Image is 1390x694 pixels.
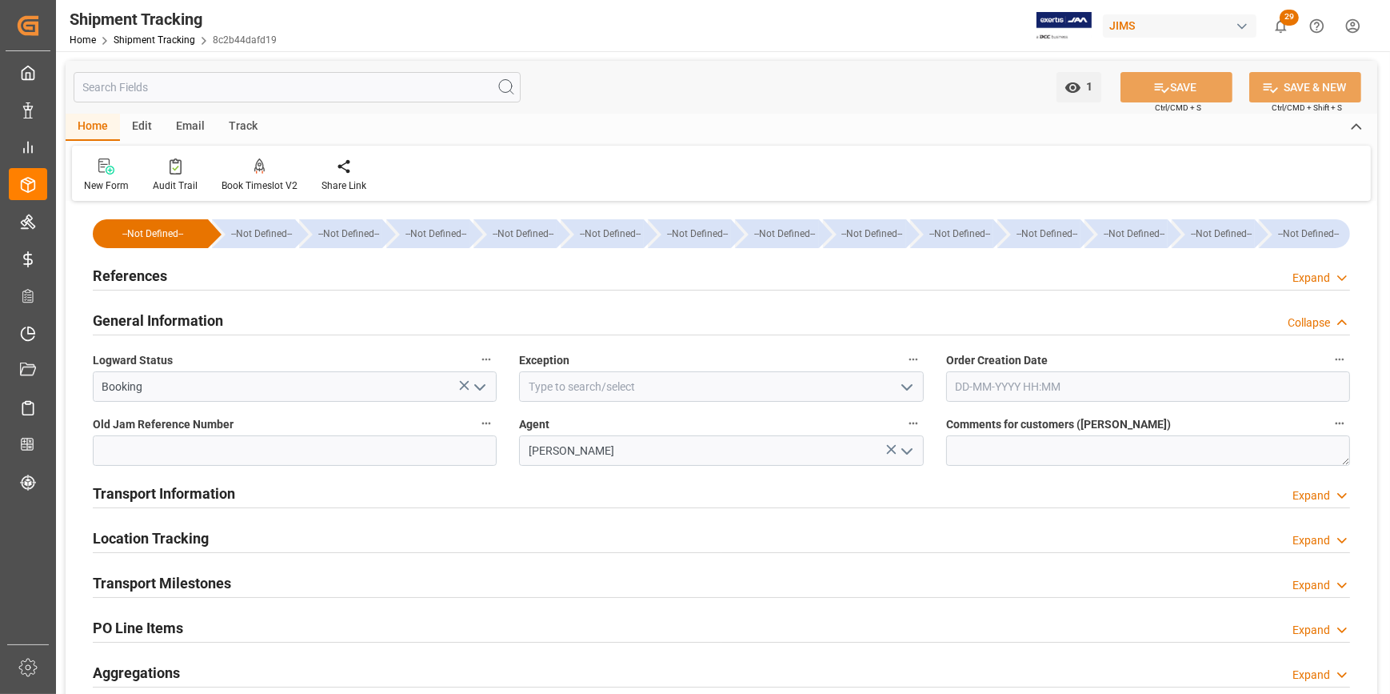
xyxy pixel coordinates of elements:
[519,371,923,402] input: Type to search/select
[1299,8,1335,44] button: Help Center
[1292,532,1330,549] div: Expand
[93,219,208,248] div: --Not Defined--
[1292,622,1330,639] div: Expand
[476,349,497,370] button: Logward Status
[946,371,1350,402] input: DD-MM-YYYY HH:MM
[1120,72,1232,102] button: SAVE
[489,219,557,248] div: --Not Defined--
[93,265,167,287] h2: References
[903,413,924,434] button: Agent
[735,219,818,248] div: --Not Defined--
[93,416,234,433] span: Old Jam Reference Number
[84,179,129,193] div: New Form
[1292,577,1330,594] div: Expand
[222,179,298,193] div: Book Timeslot V2
[577,219,644,248] div: --Not Defined--
[1172,219,1255,248] div: --Not Defined--
[1100,219,1168,248] div: --Not Defined--
[315,219,382,248] div: --Not Defined--
[93,310,223,331] h2: General Information
[322,179,366,193] div: Share Link
[1329,349,1350,370] button: Order Creation Date
[93,662,180,684] h2: Aggregations
[217,114,270,141] div: Track
[467,375,491,399] button: open menu
[476,413,497,434] button: Old Jam Reference Number
[946,416,1171,433] span: Comments for customers ([PERSON_NAME])
[386,219,469,248] div: --Not Defined--
[1056,72,1101,102] button: open menu
[1259,219,1350,248] div: --Not Defined--
[153,179,198,193] div: Audit Trail
[299,219,382,248] div: --Not Defined--
[946,352,1048,369] span: Order Creation Date
[93,528,209,549] h2: Location Tracking
[1292,270,1330,287] div: Expand
[164,114,217,141] div: Email
[893,439,917,463] button: open menu
[1275,219,1342,248] div: --Not Defined--
[903,349,924,370] button: Exception
[228,219,295,248] div: --Not Defined--
[1329,413,1350,434] button: Comments for customers ([PERSON_NAME])
[893,375,917,399] button: open menu
[1249,72,1361,102] button: SAVE & NEW
[109,219,197,248] div: --Not Defined--
[1292,487,1330,504] div: Expand
[114,34,195,46] a: Shipment Tracking
[1037,12,1092,40] img: Exertis%20JAM%20-%20Email%20Logo.jpg_1722504956.jpg
[561,219,644,248] div: --Not Defined--
[648,219,731,248] div: --Not Defined--
[212,219,295,248] div: --Not Defined--
[751,219,818,248] div: --Not Defined--
[473,219,557,248] div: --Not Defined--
[1280,10,1299,26] span: 29
[519,416,549,433] span: Agent
[70,7,277,31] div: Shipment Tracking
[1103,14,1256,38] div: JIMS
[1188,219,1255,248] div: --Not Defined--
[66,114,120,141] div: Home
[1155,102,1201,114] span: Ctrl/CMD + S
[1272,102,1342,114] span: Ctrl/CMD + Shift + S
[664,219,731,248] div: --Not Defined--
[823,219,906,248] div: --Not Defined--
[93,371,497,402] input: Type to search/select
[93,572,231,594] h2: Transport Milestones
[910,219,993,248] div: --Not Defined--
[402,219,469,248] div: --Not Defined--
[1263,8,1299,44] button: show 29 new notifications
[926,219,993,248] div: --Not Defined--
[1084,219,1168,248] div: --Not Defined--
[120,114,164,141] div: Edit
[1081,80,1093,93] span: 1
[1288,315,1330,331] div: Collapse
[839,219,906,248] div: --Not Defined--
[1103,10,1263,41] button: JIMS
[997,219,1080,248] div: --Not Defined--
[93,483,235,504] h2: Transport Information
[93,352,173,369] span: Logward Status
[1292,667,1330,684] div: Expand
[74,72,521,102] input: Search Fields
[93,617,183,639] h2: PO Line Items
[519,352,569,369] span: Exception
[1013,219,1080,248] div: --Not Defined--
[70,34,96,46] a: Home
